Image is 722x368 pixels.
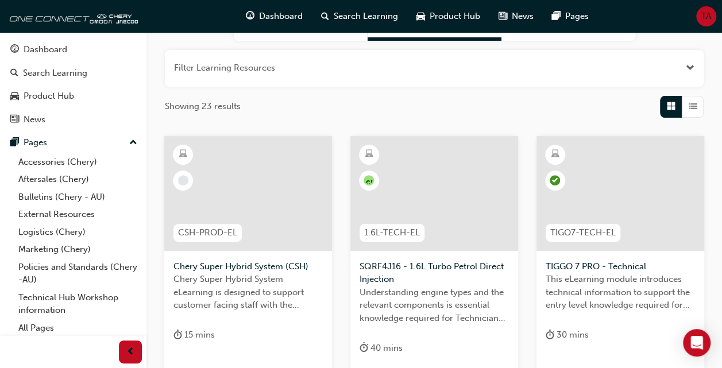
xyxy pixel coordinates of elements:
span: up-icon [129,135,137,150]
span: duration-icon [546,328,554,342]
a: Dashboard [5,39,142,60]
span: null-icon [364,175,374,185]
a: guage-iconDashboard [237,5,312,28]
a: Bulletins (Chery - AU) [14,188,142,206]
span: This eLearning module introduces technical information to support the entry level knowledge requi... [546,273,695,312]
span: prev-icon [126,345,135,359]
a: Logistics (Chery) [14,223,142,241]
span: car-icon [416,9,425,24]
img: oneconnect [6,5,138,28]
span: learningRecordVerb_NONE-icon [178,175,188,185]
span: guage-icon [10,45,19,55]
a: Technical Hub Workshop information [14,289,142,319]
span: Search Learning [334,10,398,23]
a: News [5,109,142,130]
span: Chery Super Hybrid System eLearning is designed to support customer facing staff with the underst... [173,273,323,312]
span: learningRecordVerb_PASS-icon [550,175,560,185]
span: Chery Super Hybrid System (CSH) [173,260,323,273]
span: pages-icon [552,9,561,24]
div: Open Intercom Messenger [683,329,711,357]
div: 15 mins [173,328,215,342]
span: TIGO7-TECH-EL [550,226,616,239]
span: Dashboard [259,10,303,23]
span: Pages [565,10,589,23]
a: Search Learning [5,63,142,84]
span: pages-icon [10,138,19,148]
span: Grid [667,100,675,113]
span: SQRF4J16 - 1.6L Turbo Petrol Direct Injection [360,260,509,286]
span: learningResourceType_ELEARNING-icon [365,147,373,162]
a: External Resources [14,206,142,223]
button: Pages [5,132,142,153]
div: 40 mins [360,341,403,355]
span: learningResourceType_ELEARNING-icon [179,147,187,162]
div: Product Hub [24,90,74,103]
span: car-icon [10,91,19,102]
a: Policies and Standards (Chery -AU) [14,258,142,289]
span: news-icon [499,9,507,24]
a: car-iconProduct Hub [407,5,489,28]
div: News [24,113,45,126]
span: learningResourceType_ELEARNING-icon [551,147,559,162]
div: Pages [24,136,47,149]
a: news-iconNews [489,5,543,28]
div: Search Learning [23,67,87,80]
span: 1.6L-TECH-EL [364,226,420,239]
div: Dashboard [24,43,67,56]
span: duration-icon [173,328,182,342]
span: CSH-PROD-EL [178,226,237,239]
span: Understanding engine types and the relevant components is essential knowledge required for Techni... [360,286,509,325]
a: Product Hub [5,86,142,107]
a: Accessories (Chery) [14,153,142,171]
span: News [512,10,534,23]
span: TIGGO 7 PRO - Technical [546,260,695,273]
a: All Pages [14,319,142,337]
a: pages-iconPages [543,5,598,28]
span: search-icon [321,9,329,24]
div: 30 mins [546,328,589,342]
span: search-icon [10,68,18,79]
span: Product Hub [430,10,480,23]
span: guage-icon [246,9,254,24]
span: Showing 23 results [165,100,241,113]
span: TA [701,10,711,23]
span: List [689,100,697,113]
span: duration-icon [360,341,368,355]
span: news-icon [10,115,19,125]
a: search-iconSearch Learning [312,5,407,28]
button: DashboardSearch LearningProduct HubNews [5,37,142,132]
a: Aftersales (Chery) [14,171,142,188]
a: Marketing (Chery) [14,241,142,258]
button: Open the filter [686,61,694,75]
button: TA [696,6,716,26]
